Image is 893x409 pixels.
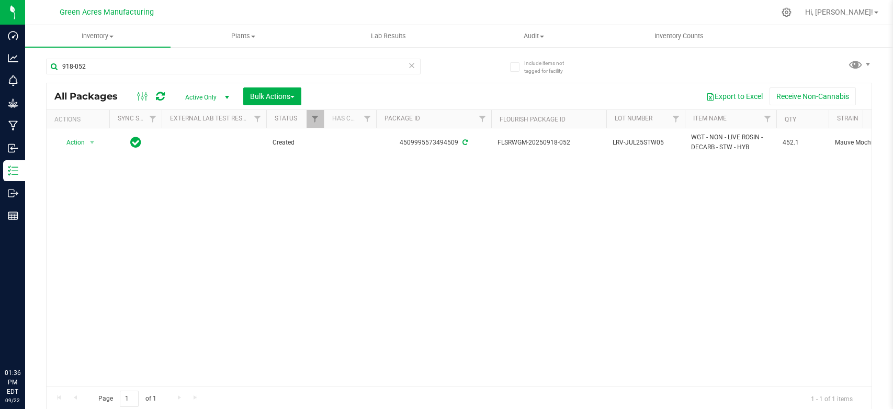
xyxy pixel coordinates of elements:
[8,188,18,198] inline-svg: Outbound
[144,110,162,128] a: Filter
[86,135,99,150] span: select
[8,75,18,86] inline-svg: Monitoring
[249,110,266,128] a: Filter
[8,98,18,108] inline-svg: Grow
[8,165,18,176] inline-svg: Inventory
[461,31,606,41] span: Audit
[8,53,18,63] inline-svg: Analytics
[57,135,85,150] span: Action
[8,30,18,41] inline-svg: Dashboard
[615,115,652,122] a: Lot Number
[5,396,20,404] p: 09/22
[785,116,796,123] a: Qty
[524,59,577,75] span: Include items not tagged for facility
[837,115,858,122] a: Strain
[783,138,822,148] span: 452.1
[5,368,20,396] p: 01:36 PM EDT
[375,138,493,148] div: 4509995573494509
[10,325,42,357] iframe: Resource center
[275,115,297,122] a: Status
[60,8,154,17] span: Green Acres Manufacturing
[461,25,606,47] a: Audit
[385,115,420,122] a: Package ID
[25,31,171,41] span: Inventory
[357,31,420,41] span: Lab Results
[171,31,315,41] span: Plants
[250,92,295,101] span: Bulk Actions
[805,8,873,16] span: Hi, [PERSON_NAME]!
[118,115,158,122] a: Sync Status
[770,87,856,105] button: Receive Non-Cannabis
[46,59,421,74] input: Search Package ID, Item Name, SKU, Lot or Part Number...
[640,31,718,41] span: Inventory Counts
[243,87,301,105] button: Bulk Actions
[780,7,793,17] div: Manage settings
[25,25,171,47] a: Inventory
[500,116,566,123] a: Flourish Package ID
[324,110,376,128] th: Has COA
[759,110,776,128] a: Filter
[359,110,376,128] a: Filter
[31,324,43,336] iframe: Resource center unread badge
[408,59,415,72] span: Clear
[606,25,752,47] a: Inventory Counts
[54,116,105,123] div: Actions
[8,143,18,153] inline-svg: Inbound
[693,115,727,122] a: Item Name
[8,120,18,131] inline-svg: Manufacturing
[691,132,770,152] span: WGT - NON - LIVE ROSIN - DECARB - STW - HYB
[170,115,252,122] a: External Lab Test Result
[461,139,468,146] span: Sync from Compliance System
[613,138,679,148] span: LRV-JUL25STW05
[498,138,600,148] span: FLSRWGM-20250918-052
[89,391,165,407] span: Page of 1
[130,135,141,150] span: In Sync
[273,138,318,148] span: Created
[474,110,491,128] a: Filter
[699,87,770,105] button: Export to Excel
[668,110,685,128] a: Filter
[120,391,139,407] input: 1
[54,91,128,102] span: All Packages
[802,391,861,406] span: 1 - 1 of 1 items
[8,211,18,221] inline-svg: Reports
[307,110,324,128] a: Filter
[171,25,316,47] a: Plants
[315,25,461,47] a: Lab Results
